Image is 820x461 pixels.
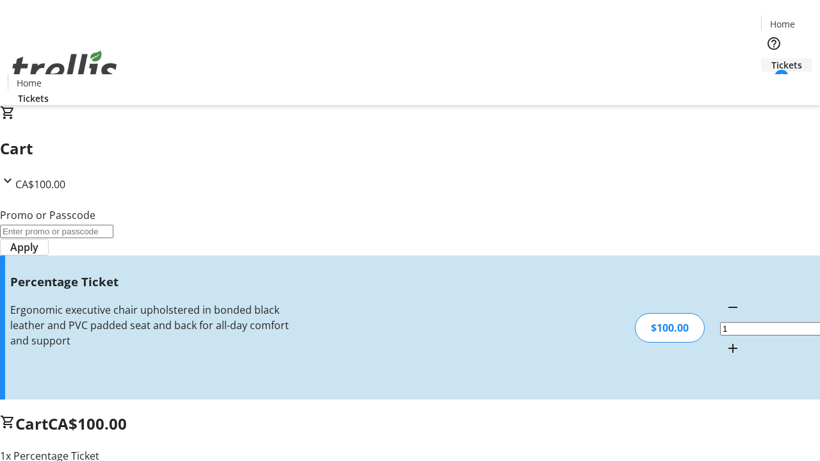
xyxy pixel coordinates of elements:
button: Decrement by one [720,295,746,320]
button: Increment by one [720,336,746,361]
button: Help [761,31,787,56]
button: Cart [761,72,787,97]
div: Ergonomic executive chair upholstered in bonded black leather and PVC padded seat and back for al... [10,302,290,348]
a: Home [8,76,49,90]
img: Orient E2E Organization rStvEu4mao's Logo [8,36,122,101]
h3: Percentage Ticket [10,273,290,291]
a: Tickets [8,92,59,105]
span: Tickets [18,92,49,105]
span: Apply [10,239,38,255]
a: Home [762,17,803,31]
span: CA$100.00 [15,177,65,191]
span: CA$100.00 [48,413,127,434]
span: Home [17,76,42,90]
span: Tickets [771,58,802,72]
a: Tickets [761,58,812,72]
div: $100.00 [635,313,705,343]
span: Home [770,17,795,31]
